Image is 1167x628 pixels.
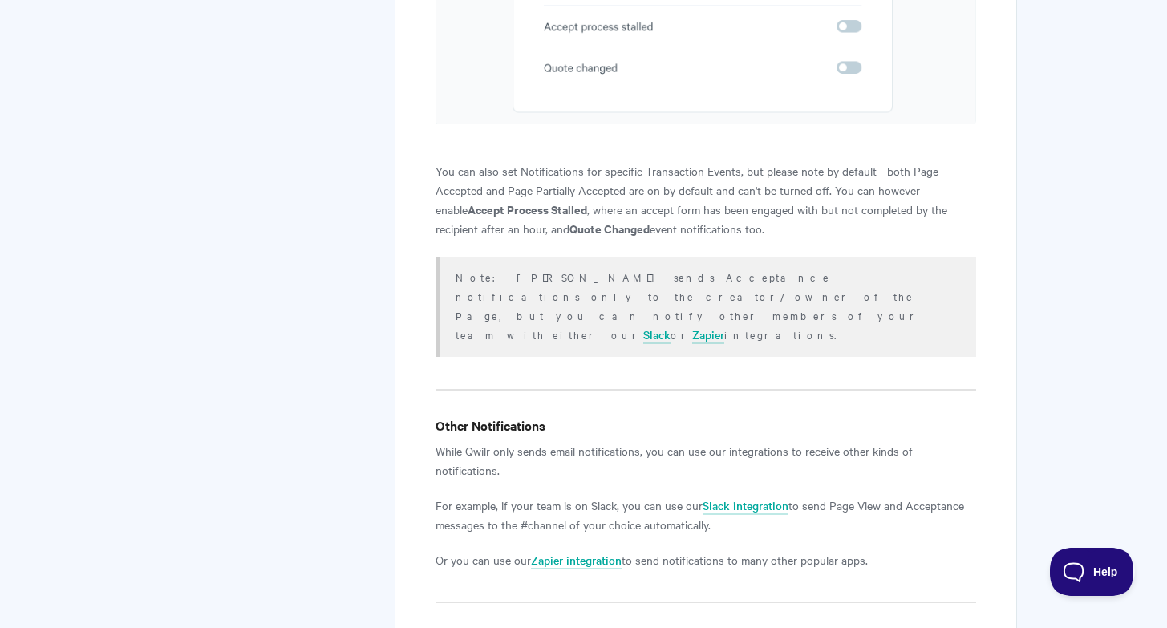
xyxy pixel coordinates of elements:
[703,497,788,515] a: Slack integration
[468,201,587,217] b: Accept Process Stalled
[436,415,975,436] h4: Other Notifications
[692,326,724,344] a: Zapier
[436,161,975,238] p: You can also set Notifications for specific Transaction Events, but please note by default - both...
[436,550,975,569] p: Or you can use our to send notifications to many other popular apps.
[569,220,650,237] b: Quote Changed
[643,326,671,344] a: Slack
[456,267,955,344] p: Note: [PERSON_NAME] sends Acceptance notifications only to the creator/owner of the Page, but you...
[1050,548,1135,596] iframe: Help Scout Beacon - Open
[531,552,622,569] a: Zapier integration
[436,441,975,480] p: While Qwilr only sends email notifications, you can use our integrations to receive other kinds o...
[436,496,975,534] p: For example, if your team is on Slack, you can use our to send Page View and Acceptance messages ...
